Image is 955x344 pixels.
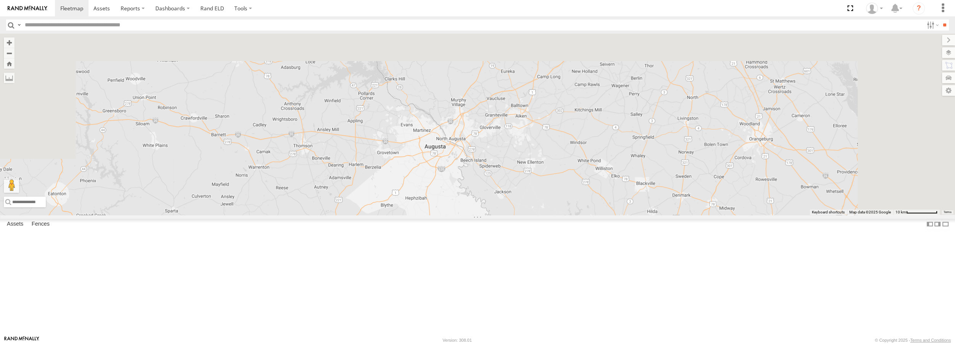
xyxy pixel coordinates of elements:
button: Zoom Home [4,58,15,69]
a: Terms (opens in new tab) [944,210,952,213]
label: Dock Summary Table to the Left [926,219,934,230]
button: Keyboard shortcuts [812,210,845,215]
label: Search Query [16,19,22,31]
label: Assets [3,219,27,230]
button: Zoom out [4,48,15,58]
div: © Copyright 2025 - [875,338,951,342]
label: Dock Summary Table to the Right [934,219,941,230]
a: Visit our Website [4,336,39,344]
button: Map Scale: 10 km per 78 pixels [893,210,940,215]
label: Map Settings [942,85,955,96]
span: Map data ©2025 Google [849,210,891,214]
i: ? [913,2,925,15]
div: Jeff Whitson [863,3,886,14]
label: Hide Summary Table [942,219,949,230]
a: Terms and Conditions [910,338,951,342]
label: Measure [4,73,15,83]
div: Version: 308.01 [443,338,472,342]
img: rand-logo.svg [8,6,47,11]
span: 10 km [895,210,906,214]
label: Fences [28,219,53,230]
button: Drag Pegman onto the map to open Street View [4,178,19,193]
button: Zoom in [4,37,15,48]
label: Search Filter Options [924,19,940,31]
